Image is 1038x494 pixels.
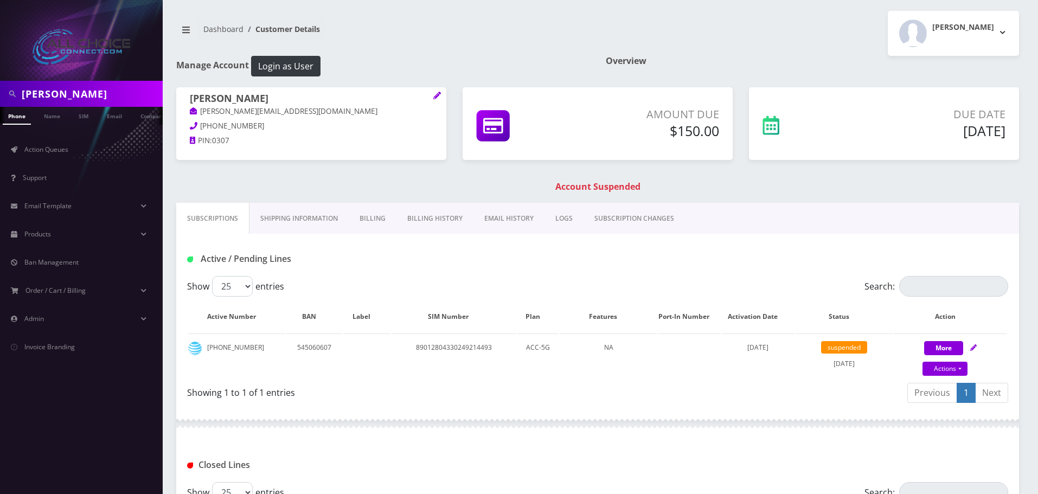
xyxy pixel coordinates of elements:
[894,301,1007,332] th: Action: activate to sort column ascending
[187,460,450,470] h1: Closed Lines
[922,362,967,376] a: Actions
[203,24,244,34] a: Dashboard
[24,342,75,351] span: Invoice Branding
[560,301,657,332] th: Features: activate to sort column ascending
[73,107,94,124] a: SIM
[932,23,994,32] h2: [PERSON_NAME]
[176,56,590,76] h1: Manage Account
[24,145,68,154] span: Action Queues
[907,383,957,403] a: Previous
[188,301,285,332] th: Active Number: activate to sort column ascending
[187,463,193,469] img: Closed Lines
[251,56,321,76] button: Login as User
[392,301,516,332] th: SIM Number: activate to sort column ascending
[244,23,320,35] li: Customer Details
[899,276,1008,297] input: Search:
[24,201,72,210] span: Email Template
[188,342,202,355] img: at&t.png
[176,203,249,234] a: Subscriptions
[187,382,590,399] div: Showing 1 to 1 of 1 entries
[473,203,544,234] a: EMAIL HISTORY
[190,93,433,106] h1: [PERSON_NAME]
[560,333,657,377] td: NA
[796,333,893,377] td: [DATE]
[23,173,47,182] span: Support
[392,333,516,377] td: 89012804330249214493
[849,106,1005,123] p: Due Date
[179,182,1016,192] h1: Account Suspended
[584,123,719,139] h5: $150.00
[517,333,559,377] td: ACC-5G
[24,258,79,267] span: Ban Management
[212,136,229,145] span: 0307
[187,276,284,297] label: Show entries
[888,11,1019,56] button: [PERSON_NAME]
[606,56,1019,66] h1: Overview
[544,203,584,234] a: LOGS
[24,229,51,239] span: Products
[864,276,1008,297] label: Search:
[24,314,44,323] span: Admin
[821,341,867,354] span: suspended
[343,301,390,332] th: Label: activate to sort column ascending
[349,203,396,234] a: Billing
[975,383,1008,403] a: Next
[200,121,264,131] span: [PHONE_NUMBER]
[957,383,976,403] a: 1
[584,203,685,234] a: SUBSCRIPTION CHANGES
[286,301,342,332] th: BAN: activate to sort column ascending
[190,106,377,117] a: [PERSON_NAME][EMAIL_ADDRESS][DOMAIN_NAME]
[33,29,130,65] img: All Choice Connect
[188,333,285,377] td: [PHONE_NUMBER]
[3,107,31,125] a: Phone
[396,203,473,234] a: Billing History
[924,341,963,355] button: More
[249,59,321,71] a: Login as User
[517,301,559,332] th: Plan: activate to sort column ascending
[212,276,253,297] select: Showentries
[849,123,1005,139] h5: [DATE]
[135,107,171,124] a: Company
[249,203,349,234] a: Shipping Information
[658,301,721,332] th: Port-In Number: activate to sort column ascending
[722,301,794,332] th: Activation Date: activate to sort column ascending
[747,343,768,352] span: [DATE]
[176,18,590,49] nav: breadcrumb
[39,107,66,124] a: Name
[190,136,212,146] a: PIN:
[286,333,342,377] td: 545060607
[187,256,193,262] img: Active / Pending Lines
[22,84,160,104] input: Search in Company
[187,254,450,264] h1: Active / Pending Lines
[796,301,893,332] th: Status: activate to sort column ascending
[584,106,719,123] p: Amount Due
[101,107,127,124] a: Email
[25,286,86,295] span: Order / Cart / Billing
